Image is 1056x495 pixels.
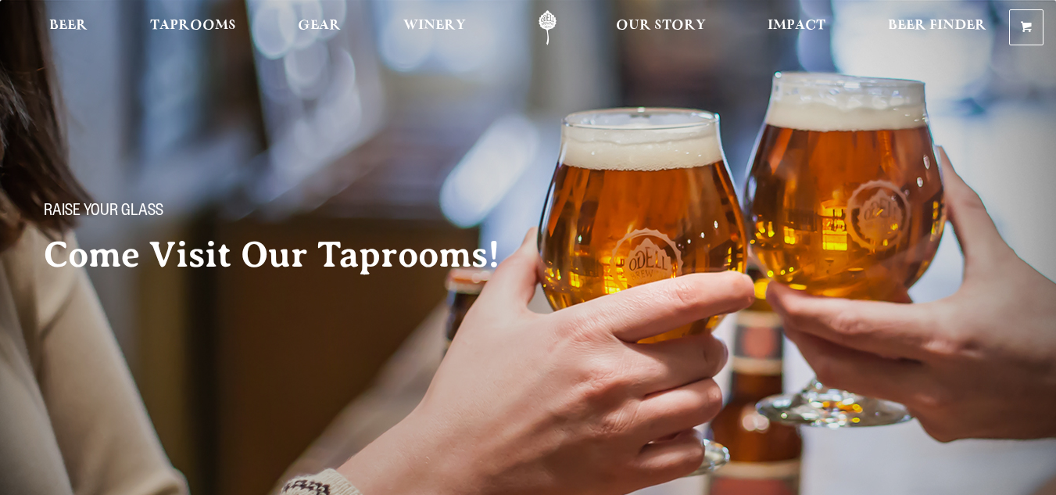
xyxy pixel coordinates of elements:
[288,10,351,45] a: Gear
[878,10,997,45] a: Beer Finder
[403,20,466,32] span: Winery
[768,20,825,32] span: Impact
[44,203,163,223] span: Raise your glass
[757,10,836,45] a: Impact
[44,235,532,274] h2: Come Visit Our Taprooms!
[393,10,476,45] a: Winery
[150,20,236,32] span: Taprooms
[518,10,577,45] a: Odell Home
[298,20,341,32] span: Gear
[49,20,88,32] span: Beer
[39,10,98,45] a: Beer
[888,20,986,32] span: Beer Finder
[606,10,716,45] a: Our Story
[140,10,246,45] a: Taprooms
[616,20,706,32] span: Our Story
